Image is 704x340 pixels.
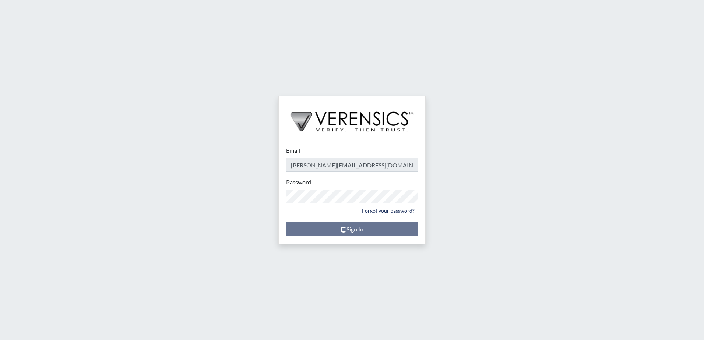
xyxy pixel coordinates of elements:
label: Email [286,146,300,155]
a: Forgot your password? [359,205,418,216]
img: logo-wide-black.2aad4157.png [279,96,425,139]
button: Sign In [286,222,418,236]
input: Email [286,158,418,172]
label: Password [286,178,311,187]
